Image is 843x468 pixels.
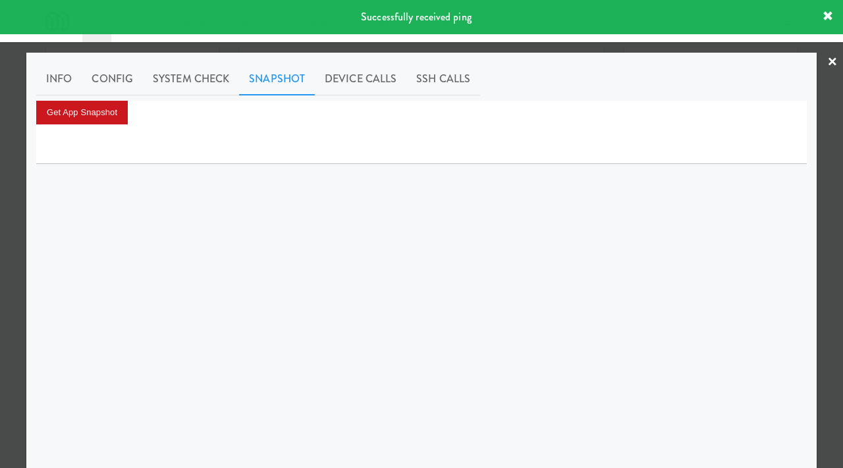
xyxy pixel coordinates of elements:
a: Config [82,63,143,95]
a: System Check [143,63,239,95]
span: Successfully received ping [361,9,472,24]
button: Get App Snapshot [36,101,128,124]
a: × [827,42,838,83]
a: SSH Calls [406,63,480,95]
a: Device Calls [315,63,406,95]
a: Info [36,63,82,95]
a: Snapshot [239,63,315,95]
